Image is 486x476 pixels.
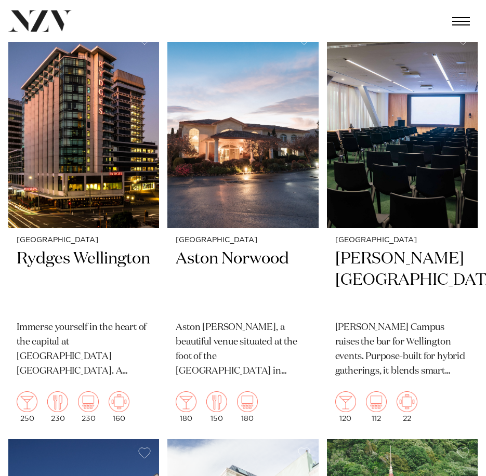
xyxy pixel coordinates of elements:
div: 180 [176,391,196,422]
h2: Rydges Wellington [17,248,151,313]
img: theatre.png [366,391,387,412]
img: cocktail.png [335,391,356,412]
img: meeting.png [397,391,417,412]
img: nzv-logo.png [8,10,72,32]
div: 150 [206,391,227,422]
a: [GEOGRAPHIC_DATA] [PERSON_NAME][GEOGRAPHIC_DATA] [PERSON_NAME] Campus raises the bar for Wellingt... [327,25,478,431]
img: cocktail.png [17,391,37,412]
p: Immerse yourself in the heart of the capital at [GEOGRAPHIC_DATA] [GEOGRAPHIC_DATA]. A landmark h... [17,321,151,379]
div: 180 [237,391,258,422]
small: [GEOGRAPHIC_DATA] [335,236,469,244]
small: [GEOGRAPHIC_DATA] [17,236,151,244]
img: theatre.png [237,391,258,412]
h2: Aston Norwood [176,248,310,313]
img: cocktail.png [176,391,196,412]
div: 250 [17,391,37,422]
h2: [PERSON_NAME][GEOGRAPHIC_DATA] [335,248,469,313]
div: 22 [397,391,417,422]
a: [GEOGRAPHIC_DATA] Aston Norwood Aston [PERSON_NAME], a beautiful venue situated at the foot of th... [167,25,318,431]
img: meeting.png [109,391,129,412]
small: [GEOGRAPHIC_DATA] [176,236,310,244]
div: 160 [109,391,129,422]
div: 112 [366,391,387,422]
a: [GEOGRAPHIC_DATA] Rydges Wellington Immerse yourself in the heart of the capital at [GEOGRAPHIC_D... [8,25,159,431]
p: Aston [PERSON_NAME], a beautiful venue situated at the foot of the [GEOGRAPHIC_DATA] in [GEOGRAPH... [176,321,310,379]
div: 230 [47,391,68,422]
div: 120 [335,391,356,422]
img: dining.png [206,391,227,412]
img: dining.png [47,391,68,412]
img: theatre.png [78,391,99,412]
p: [PERSON_NAME] Campus raises the bar for Wellington events. Purpose-built for hybrid gatherings, i... [335,321,469,379]
div: 230 [78,391,99,422]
